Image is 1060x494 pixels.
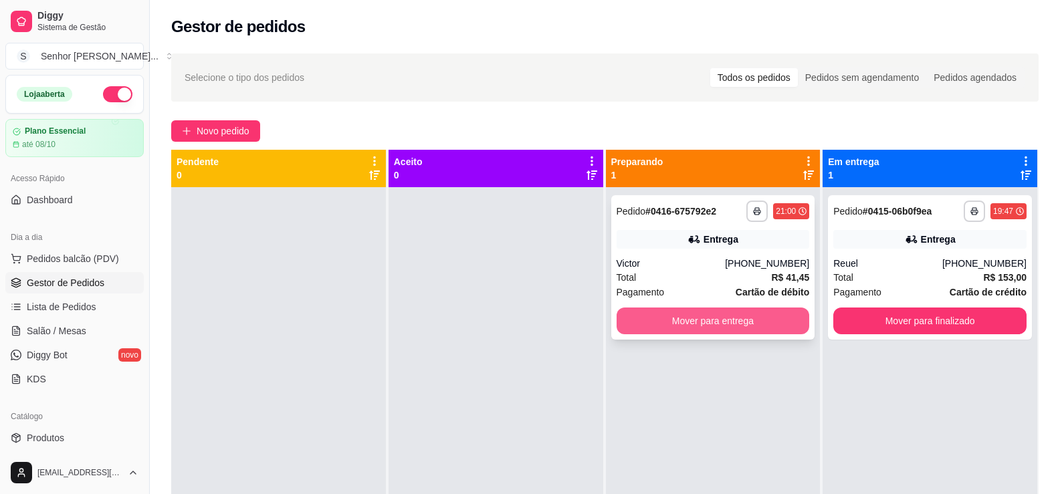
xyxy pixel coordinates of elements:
[27,431,64,445] span: Produtos
[27,276,104,289] span: Gestor de Pedidos
[828,155,879,168] p: Em entrega
[611,168,663,182] p: 1
[776,206,796,217] div: 21:00
[5,43,144,70] button: Select a team
[5,368,144,390] a: KDS
[5,5,144,37] a: DiggySistema de Gestão
[17,49,30,63] span: S
[798,68,926,87] div: Pedidos sem agendamento
[645,206,716,217] strong: # 0416-675792e2
[41,49,158,63] div: Senhor [PERSON_NAME] ...
[833,307,1027,334] button: Mover para finalizado
[22,139,56,150] article: até 08/10
[611,155,663,168] p: Preparando
[37,22,138,33] span: Sistema de Gestão
[25,126,86,136] article: Plano Essencial
[177,168,219,182] p: 0
[926,68,1024,87] div: Pedidos agendados
[983,272,1027,283] strong: R$ 153,00
[27,193,73,207] span: Dashboard
[103,86,132,102] button: Alterar Status
[617,307,810,334] button: Mover para entrega
[833,285,881,299] span: Pagamento
[5,168,144,189] div: Acesso Rápido
[171,16,306,37] h2: Gestor de pedidos
[37,10,138,22] span: Diggy
[5,227,144,248] div: Dia a dia
[5,406,144,427] div: Catálogo
[27,324,86,338] span: Salão / Mesas
[182,126,191,136] span: plus
[710,68,798,87] div: Todos os pedidos
[5,119,144,157] a: Plano Essencialaté 08/10
[5,272,144,293] a: Gestor de Pedidos
[185,70,304,85] span: Selecione o tipo dos pedidos
[5,457,144,489] button: [EMAIL_ADDRESS][DOMAIN_NAME]
[617,270,637,285] span: Total
[771,272,809,283] strong: R$ 41,45
[5,427,144,449] a: Produtos
[736,287,809,297] strong: Cartão de débito
[5,296,144,318] a: Lista de Pedidos
[617,206,646,217] span: Pedido
[197,124,249,138] span: Novo pedido
[37,467,122,478] span: [EMAIL_ADDRESS][DOMAIN_NAME]
[828,168,879,182] p: 1
[833,257,942,270] div: Reuel
[921,233,956,246] div: Entrega
[993,206,1013,217] div: 19:47
[27,300,96,314] span: Lista de Pedidos
[617,285,665,299] span: Pagamento
[950,287,1027,297] strong: Cartão de crédito
[617,257,726,270] div: Victor
[17,87,72,102] div: Loja aberta
[704,233,738,246] div: Entrega
[171,120,260,142] button: Novo pedido
[5,320,144,342] a: Salão / Mesas
[725,257,809,270] div: [PHONE_NUMBER]
[833,206,863,217] span: Pedido
[5,189,144,211] a: Dashboard
[177,155,219,168] p: Pendente
[833,270,853,285] span: Total
[5,248,144,269] button: Pedidos balcão (PDV)
[5,344,144,366] a: Diggy Botnovo
[394,168,423,182] p: 0
[863,206,932,217] strong: # 0415-06b0f9ea
[27,372,46,386] span: KDS
[27,252,119,265] span: Pedidos balcão (PDV)
[27,348,68,362] span: Diggy Bot
[394,155,423,168] p: Aceito
[942,257,1027,270] div: [PHONE_NUMBER]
